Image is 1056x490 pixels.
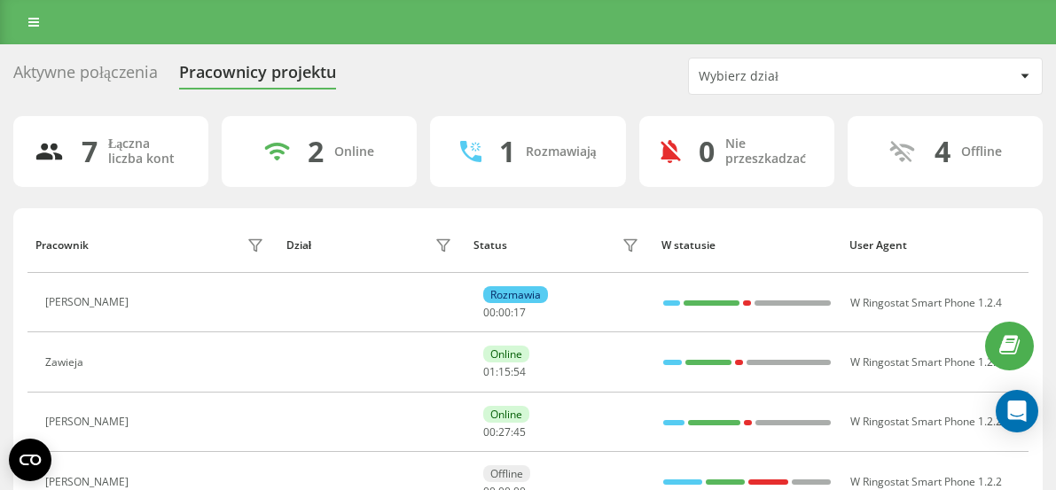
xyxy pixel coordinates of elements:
div: Online [483,346,529,362]
div: Open Intercom Messenger [996,390,1038,432]
div: Nie przeszkadzać [725,136,813,167]
span: 54 [513,364,526,379]
div: Online [334,144,374,159]
div: Łączna liczba kont [108,136,187,167]
div: Wybierz dział [699,69,911,84]
div: : : [483,366,526,378]
div: [PERSON_NAME] [45,476,133,488]
span: 27 [498,424,511,439]
div: Status [473,239,507,252]
div: [PERSON_NAME] [45,296,133,308]
button: Open CMP widget [9,439,51,481]
div: W statusie [661,239,833,252]
span: 15 [498,364,511,379]
div: 2 [308,135,324,168]
div: : : [483,426,526,439]
div: Offline [961,144,1002,159]
span: 17 [513,305,526,320]
div: 0 [699,135,715,168]
div: Dział [286,239,311,252]
span: 00 [498,305,511,320]
div: Rozmawiają [526,144,597,159]
div: 4 [935,135,950,168]
div: [PERSON_NAME] [45,416,133,428]
div: User Agent [849,239,1021,252]
div: Offline [483,465,530,482]
div: : : [483,307,526,319]
span: 45 [513,424,526,439]
div: Zawieja [45,356,88,369]
span: W Ringostat Smart Phone 1.2.2 [850,414,1002,429]
span: W Ringostat Smart Phone 1.2.4 [850,295,1002,310]
span: W Ringostat Smart Phone 1.2.3 [850,354,1002,369]
div: Online [483,406,529,423]
div: 1 [499,135,515,168]
div: Aktywne połączenia [13,63,158,90]
span: 01 [483,364,496,379]
div: Pracownicy projektu [179,63,336,90]
span: 00 [483,424,496,439]
div: 7 [82,135,98,168]
span: W Ringostat Smart Phone 1.2.2 [850,474,1002,489]
div: Rozmawia [483,286,548,303]
span: 00 [483,305,496,320]
div: Pracownik [35,239,89,252]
